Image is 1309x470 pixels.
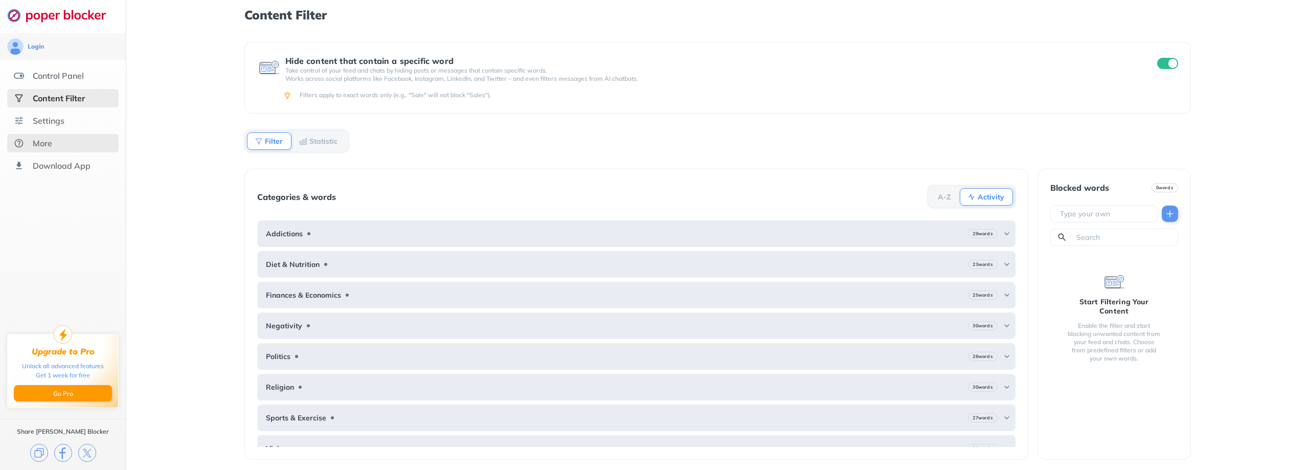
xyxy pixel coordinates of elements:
b: 25 words [973,292,992,299]
b: Statistic [309,138,337,144]
img: x.svg [78,444,96,462]
b: 27 words [973,414,992,421]
img: settings.svg [14,116,24,126]
b: Filter [265,138,283,144]
b: Sports & Exercise [266,414,326,422]
b: Diet & Nutrition [266,260,320,268]
img: Statistic [299,137,307,145]
img: social-selected.svg [14,93,24,103]
img: facebook.svg [54,444,72,462]
div: Categories & words [257,192,336,202]
b: Politics [266,352,290,361]
div: Login [28,42,44,51]
b: 23 words [973,261,992,268]
b: 30 words [973,384,992,391]
div: Enable the filter and start blocking unwanted content from your feed and chats. Choose from prede... [1067,322,1162,363]
input: Search [1075,232,1173,242]
img: copy.svg [30,444,48,462]
img: upgrade-to-pro.svg [54,325,72,344]
img: Filter [255,137,263,145]
div: More [33,138,52,148]
b: Negativity [266,322,302,330]
img: logo-webpage.svg [7,8,117,23]
img: Activity [967,193,976,201]
div: Share [PERSON_NAME] Blocker [17,428,109,436]
div: Blocked words [1050,183,1109,192]
b: 0 words [1156,184,1173,191]
b: 29 words [973,230,992,237]
div: Hide content that contain a specific word [285,56,1138,65]
img: features.svg [14,71,24,81]
h1: Content Filter [244,8,1190,21]
div: Start Filtering Your Content [1067,297,1162,316]
b: Activity [978,194,1004,200]
div: Filters apply to exact words only (e.g., "Sale" will not block "Sales"). [300,91,1176,99]
input: Type your own [1059,209,1153,219]
img: avatar.svg [7,38,24,55]
img: download-app.svg [14,161,24,171]
b: Finances & Economics [266,291,341,299]
b: 30 words [973,322,992,329]
button: Go Pro [14,385,112,401]
div: Download App [33,161,91,171]
div: Get 1 week for free [36,371,90,380]
p: Works across social platforms like Facebook, Instagram, LinkedIn, and Twitter – and even filters ... [285,75,1138,83]
div: Control Panel [33,71,84,81]
div: Content Filter [33,93,85,103]
b: Addictions [266,230,303,238]
div: Settings [33,116,64,126]
b: Religion [266,383,294,391]
div: Upgrade to Pro [32,347,95,356]
b: 25 words [973,445,992,452]
b: A-Z [938,194,951,200]
b: Violence [266,444,295,453]
div: Unlock all advanced features [22,362,104,371]
img: about.svg [14,138,24,148]
p: Take control of your feed and chats by hiding posts or messages that contain specific words. [285,66,1138,75]
b: 26 words [973,353,992,360]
